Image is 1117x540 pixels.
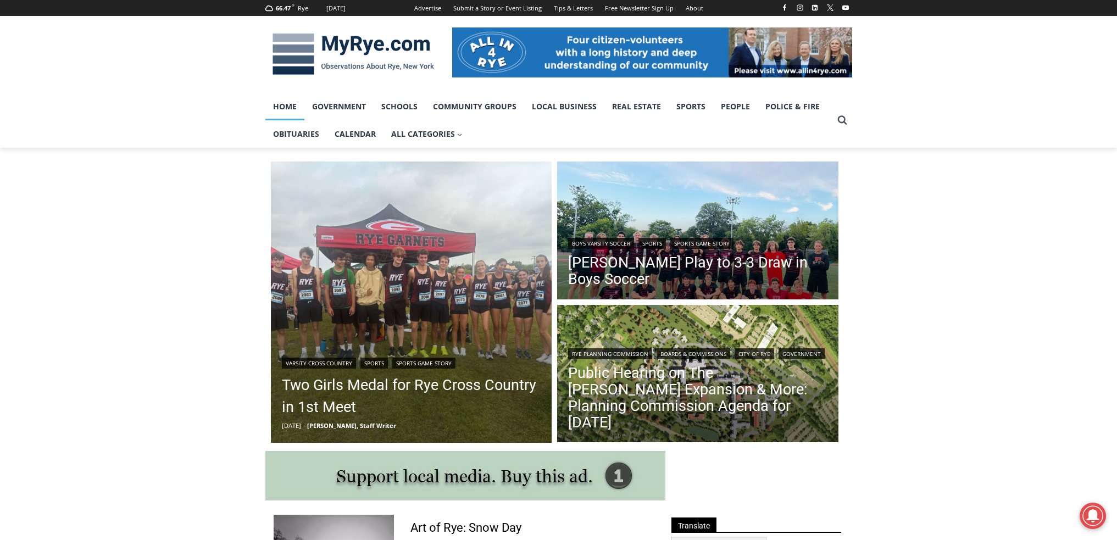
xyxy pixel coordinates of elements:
[292,2,294,8] span: F
[669,93,713,120] a: Sports
[824,1,837,14] a: X
[568,254,827,287] a: [PERSON_NAME] Play to 3-3 Draw in Boys Soccer
[557,162,838,302] img: (PHOTO: The 2025 Rye Boys Varsity Soccer team. Contributed.)
[282,374,541,418] a: Two Girls Medal for Rye Cross Country in 1st Meet
[568,236,827,249] div: | |
[282,355,541,369] div: | |
[304,421,307,430] span: –
[282,421,301,430] time: [DATE]
[326,3,346,13] div: [DATE]
[657,348,730,359] a: Boards & Commissions
[265,26,441,83] img: MyRye.com
[410,520,521,536] a: Art of Rye: Snow Day
[735,348,774,359] a: City of Rye
[276,4,291,12] span: 66.47
[793,1,807,14] a: Instagram
[265,120,327,148] a: Obituaries
[832,110,852,130] button: View Search Form
[271,162,552,443] a: Read More Two Girls Medal for Rye Cross Country in 1st Meet
[557,162,838,302] a: Read More Rye, Harrison Play to 3-3 Draw in Boys Soccer
[557,305,838,446] img: (PHOTO: Illustrative plan of The Osborn's proposed site plan from the July 105h public hearing. T...
[808,1,821,14] a: Linkedin
[557,305,838,446] a: Read More Public Hearing on The Osborn Expansion & More: Planning Commission Agenda for Tuesday, ...
[758,93,827,120] a: Police & Fire
[568,238,634,249] a: Boys Varsity Soccer
[374,93,425,120] a: Schools
[671,517,716,532] span: Translate
[524,93,604,120] a: Local Business
[638,238,666,249] a: Sports
[778,1,791,14] a: Facebook
[304,93,374,120] a: Government
[391,128,463,140] span: All Categories
[265,93,832,148] nav: Primary Navigation
[298,3,308,13] div: Rye
[271,162,552,443] img: (PHOTO: The Rye Varsity Cross Country team after their first meet on Saturday, September 6, 2025....
[307,421,396,430] a: [PERSON_NAME], Staff Writer
[452,27,852,77] img: All in for Rye
[360,358,388,369] a: Sports
[713,93,758,120] a: People
[670,238,733,249] a: Sports Game Story
[779,348,825,359] a: Government
[568,346,827,359] div: | | |
[282,358,356,369] a: Varsity Cross Country
[384,120,470,148] a: All Categories
[568,365,827,431] a: Public Hearing on The [PERSON_NAME] Expansion & More: Planning Commission Agenda for [DATE]
[392,358,455,369] a: Sports Game Story
[839,1,852,14] a: YouTube
[265,451,665,500] img: support local media, buy this ad
[425,93,524,120] a: Community Groups
[327,120,384,148] a: Calendar
[604,93,669,120] a: Real Estate
[265,93,304,120] a: Home
[568,348,652,359] a: Rye Planning Commission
